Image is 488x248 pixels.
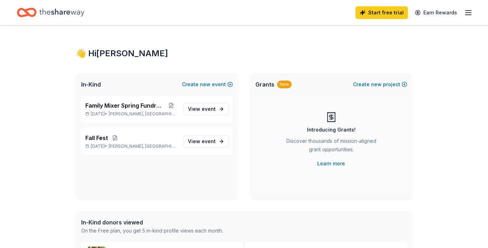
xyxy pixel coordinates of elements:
span: Grants [255,80,274,89]
span: In-Kind [81,80,101,89]
span: View [188,137,216,146]
a: View event [183,135,229,148]
div: In-Kind donors viewed [81,218,223,227]
a: Learn more [317,159,345,168]
div: Introducing Grants! [307,126,356,134]
div: On the Free plan, you get 5 in-kind profile views each month. [81,227,223,235]
span: View [188,105,216,113]
p: [DATE] • [85,144,178,149]
a: Home [17,4,84,21]
button: Createnewproject [353,80,407,89]
a: Start free trial [356,6,408,19]
a: Earn Rewards [411,6,461,19]
div: New [277,81,292,88]
span: new [371,80,382,89]
div: Discover thousands of mission-aligned grant opportunities. [284,137,379,157]
span: new [200,80,210,89]
button: Createnewevent [182,80,233,89]
span: [PERSON_NAME], [GEOGRAPHIC_DATA] [109,144,177,149]
span: Fall Fest [85,134,108,142]
span: Family Mixer Spring Fundraiser [85,101,165,110]
span: [PERSON_NAME], [GEOGRAPHIC_DATA] [109,111,177,117]
a: View event [183,103,229,115]
p: [DATE] • [85,111,178,117]
div: 👋 Hi [PERSON_NAME] [76,48,413,59]
span: event [202,138,216,144]
span: event [202,106,216,112]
